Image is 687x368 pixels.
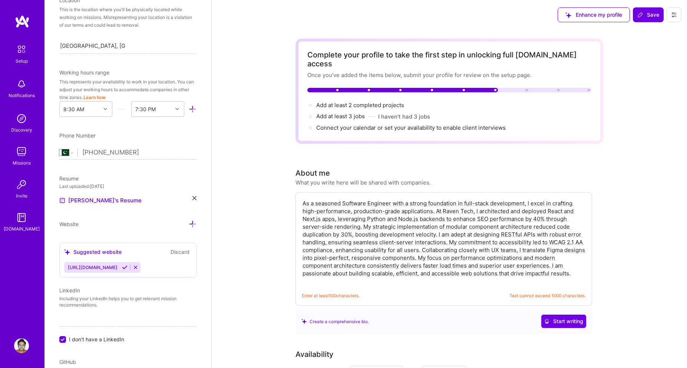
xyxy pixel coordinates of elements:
div: Complete your profile to take the first step in unlocking full [DOMAIN_NAME] access [307,50,591,68]
span: Save [637,11,659,19]
div: This is the location where you'll be physically located while working on missions. Misrepresentin... [59,6,196,29]
span: Text cannot exceed 1000 characters. [509,292,586,299]
img: Invite [14,177,29,192]
span: Add at least 3 jobs [316,113,365,120]
span: Working hours range [59,69,109,76]
div: About me [295,168,330,179]
img: discovery [14,111,29,126]
div: Suggested website [64,248,122,256]
button: Start writing [541,315,586,328]
div: [DOMAIN_NAME] [4,225,40,233]
i: icon CrystalBallWhite [544,319,549,324]
a: [PERSON_NAME]'s Resume [59,196,142,205]
div: Last uploaded: [DATE] [59,182,196,190]
div: 7:30 PM [135,105,156,113]
i: icon Close [192,196,196,200]
span: Phone Number [59,132,96,139]
span: Start writing [544,318,583,325]
span: GitHub [59,359,76,365]
p: Including your LinkedIn helps you to get relevant mission recommendations. [59,296,196,308]
button: I haven't had 3 jobs [378,113,430,120]
i: Accept [122,265,128,270]
img: teamwork [14,144,29,159]
div: Notifications [9,92,35,99]
img: setup [14,42,29,57]
div: What you write here will be shared with companies. [295,179,431,186]
i: Reject [133,265,138,270]
i: icon HorizontalInLineDivider [118,105,126,113]
div: Invite [16,192,27,200]
button: Discard [168,248,192,256]
span: [URL][DOMAIN_NAME] [68,265,118,270]
img: Resume [59,198,65,203]
div: This represents your availability to work in your location. You can adjust your working hours to ... [59,78,196,101]
div: Availability [295,349,333,360]
div: Create a comprehensive bio. [301,318,369,325]
div: Missions [13,159,31,167]
span: Add at least 2 completed projects [316,102,404,109]
i: icon Chevron [103,107,107,111]
div: 8:30 AM [63,105,84,113]
img: logo [15,15,30,28]
button: Save [633,7,664,22]
div: Once you’ve added the items below, submit your profile for review on the setup page. [307,71,591,79]
span: Connect your calendar or set your availability to enable client interviews [316,124,506,131]
span: Enter at least 100 characters. [302,292,360,299]
span: LinkedIn [59,287,80,294]
input: +1 (000) 000-0000 [82,142,196,163]
i: icon SuggestedTeams [301,319,307,324]
i: icon Chevron [175,107,179,111]
span: Website [59,221,79,227]
i: icon SuggestedTeams [64,249,70,255]
div: Setup [16,57,28,65]
span: Resume [59,175,79,182]
div: Discovery [11,126,32,134]
textarea: As a seasoned Software Engineer with a strong foundation in full-stack development, I excel in cr... [302,199,586,286]
button: Learn how [83,93,106,101]
a: User Avatar [12,338,31,353]
span: I don't have a LinkedIn [69,335,124,343]
img: guide book [14,210,29,225]
img: bell [14,77,29,92]
img: User Avatar [14,338,29,353]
